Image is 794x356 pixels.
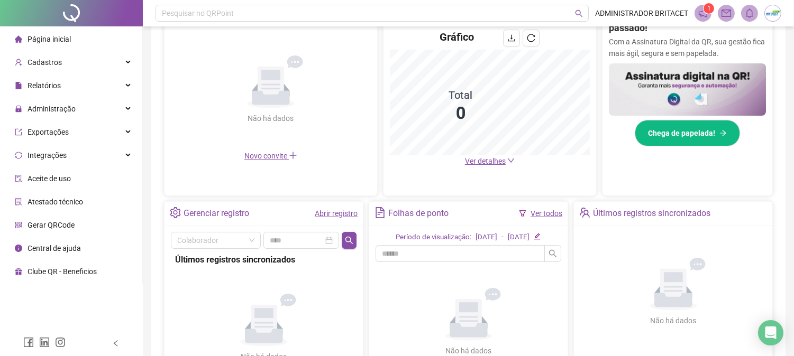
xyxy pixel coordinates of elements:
[476,232,497,243] div: [DATE]
[15,175,22,182] span: audit
[375,207,386,218] span: file-text
[15,105,22,113] span: lock
[579,207,590,218] span: team
[15,59,22,66] span: user-add
[175,253,352,266] div: Últimos registros sincronizados
[184,204,249,222] div: Gerenciar registro
[704,3,714,14] sup: 1
[15,35,22,43] span: home
[595,7,688,19] span: ADMINISTRADOR BRITACET
[465,157,506,165] span: Ver detalhes
[55,337,66,348] span: instagram
[635,120,740,146] button: Chega de papelada!
[170,207,181,218] span: setting
[222,113,320,124] div: Não há dados
[15,128,22,136] span: export
[28,35,71,43] span: Página inicial
[28,81,61,90] span: Relatórios
[593,204,710,222] div: Últimos registros sincronizados
[745,8,754,18] span: bell
[722,8,731,18] span: mail
[440,30,474,44] h4: Gráfico
[527,34,535,42] span: reload
[507,34,516,42] span: download
[508,232,530,243] div: [DATE]
[698,8,708,18] span: notification
[396,232,471,243] div: Período de visualização:
[315,209,358,218] a: Abrir registro
[15,82,22,89] span: file
[507,157,515,164] span: down
[719,129,727,137] span: arrow-right
[609,63,766,116] img: banner%2F02c71560-61a6-44d4-94b9-c8ab97240462.png
[112,340,120,347] span: left
[244,152,297,160] span: Novo convite
[625,315,722,326] div: Não há dados
[15,152,22,159] span: sync
[531,209,562,218] a: Ver todos
[15,198,22,205] span: solution
[289,151,297,160] span: plus
[345,236,353,245] span: search
[28,58,62,67] span: Cadastros
[707,5,711,12] span: 1
[23,337,34,348] span: facebook
[15,245,22,252] span: info-circle
[28,105,76,113] span: Administração
[28,174,71,183] span: Aceite de uso
[28,244,81,252] span: Central de ajuda
[28,151,67,160] span: Integrações
[15,268,22,275] span: gift
[534,233,541,240] span: edit
[388,204,449,222] div: Folhas de ponto
[28,198,83,206] span: Atestado técnico
[465,157,515,165] a: Ver detalhes down
[28,128,69,136] span: Exportações
[549,249,557,258] span: search
[28,221,75,229] span: Gerar QRCode
[519,210,526,217] span: filter
[609,36,766,59] p: Com a Assinatura Digital da QR, sua gestão fica mais ágil, segura e sem papelada.
[39,337,50,348] span: linkedin
[648,127,715,139] span: Chega de papelada!
[575,10,583,17] span: search
[758,320,783,345] div: Open Intercom Messenger
[501,232,504,243] div: -
[765,5,781,21] img: 73035
[28,267,97,276] span: Clube QR - Beneficios
[15,221,22,229] span: qrcode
